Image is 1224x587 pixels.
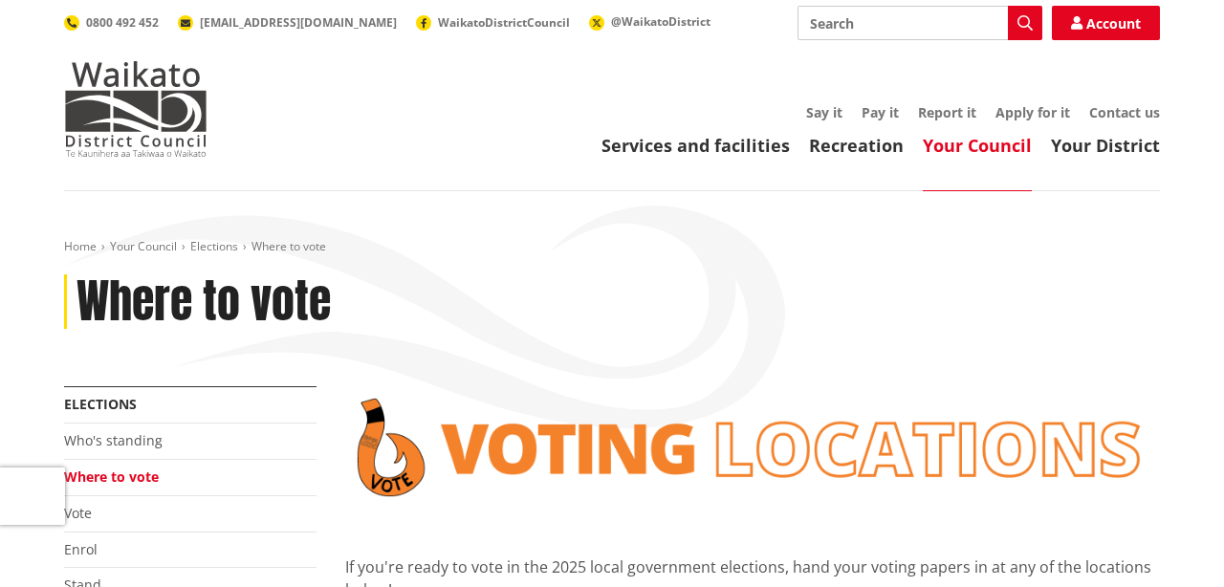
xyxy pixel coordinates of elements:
a: Account [1052,6,1160,40]
a: Who's standing [64,431,163,449]
span: [EMAIL_ADDRESS][DOMAIN_NAME] [200,14,397,31]
a: Say it [806,103,842,121]
a: Home [64,238,97,254]
a: @WaikatoDistrict [589,13,710,30]
span: WaikatoDistrictCouncil [438,14,570,31]
a: Recreation [809,134,904,157]
span: 0800 492 452 [86,14,159,31]
nav: breadcrumb [64,239,1160,255]
span: Where to vote [251,238,326,254]
a: Enrol [64,540,98,558]
a: Your District [1051,134,1160,157]
a: Elections [190,238,238,254]
input: Search input [798,6,1042,40]
a: Services and facilities [601,134,790,157]
a: WaikatoDistrictCouncil [416,14,570,31]
a: Report it [918,103,976,121]
a: Your Council [923,134,1032,157]
a: Your Council [110,238,177,254]
a: Pay it [862,103,899,121]
a: Contact us [1089,103,1160,121]
a: Elections [64,395,137,413]
h1: Where to vote [76,274,331,330]
a: Vote [64,504,92,522]
span: @WaikatoDistrict [611,13,710,30]
a: 0800 492 452 [64,14,159,31]
a: Where to vote [64,467,159,486]
a: Apply for it [995,103,1070,121]
img: voting locations banner [345,386,1160,509]
img: Waikato District Council - Te Kaunihera aa Takiwaa o Waikato [64,61,208,157]
a: [EMAIL_ADDRESS][DOMAIN_NAME] [178,14,397,31]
